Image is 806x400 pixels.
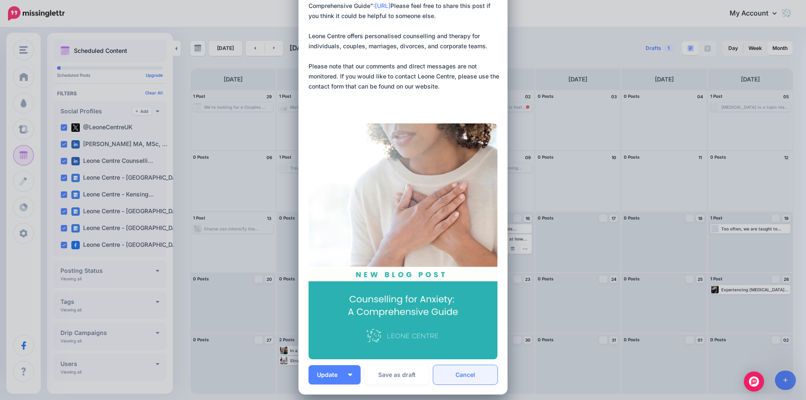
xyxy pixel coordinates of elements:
[309,365,361,384] button: Update
[744,371,764,392] div: Open Intercom Messenger
[433,365,497,384] a: Cancel
[309,123,497,360] img: 3YP7J8ANH1I9TCLB6FOV7NYLMJ3ZKLPL.png
[365,365,429,384] button: Save as draft
[317,372,344,378] span: Update
[348,374,352,376] img: arrow-down-white.png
